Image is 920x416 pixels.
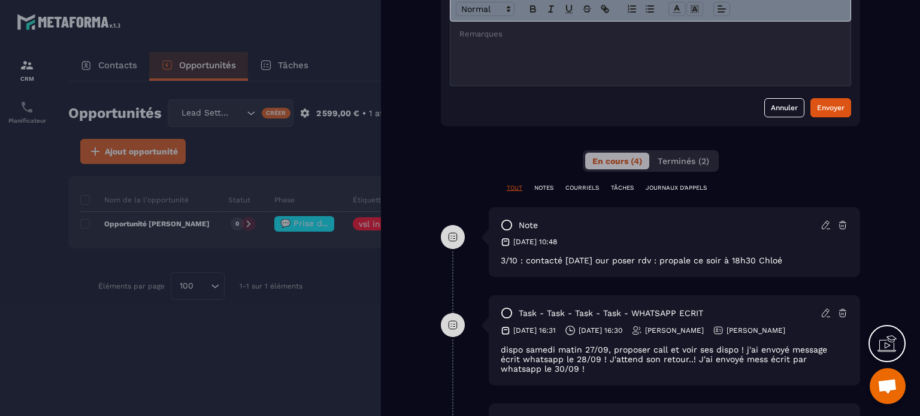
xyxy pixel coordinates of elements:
[565,184,599,192] p: COURRIELS
[646,184,707,192] p: JOURNAUX D'APPELS
[534,184,553,192] p: NOTES
[585,153,649,169] button: En cours (4)
[810,98,851,117] button: Envoyer
[817,102,845,114] div: Envoyer
[501,345,848,374] div: dispo samedi matin 27/09, proposer call et voir ses dispo ! j'ai envoyé message écrit whatsapp le...
[764,98,804,117] button: Annuler
[645,326,704,335] p: [PERSON_NAME]
[579,326,622,335] p: [DATE] 16:30
[519,308,703,319] p: task - task - task - task - WHATSAPP ECRIT
[611,184,634,192] p: TÂCHES
[513,326,556,335] p: [DATE] 16:31
[870,368,906,404] div: Ouvrir le chat
[650,153,716,169] button: Terminés (2)
[727,326,785,335] p: [PERSON_NAME]
[519,220,538,231] p: note
[658,156,709,166] span: Terminés (2)
[592,156,642,166] span: En cours (4)
[513,237,557,247] p: [DATE] 10:48
[507,184,522,192] p: TOUT
[501,256,848,265] p: 3/10 : contacté [DATE] our poser rdv : propale ce soir à 18h30 Chloé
